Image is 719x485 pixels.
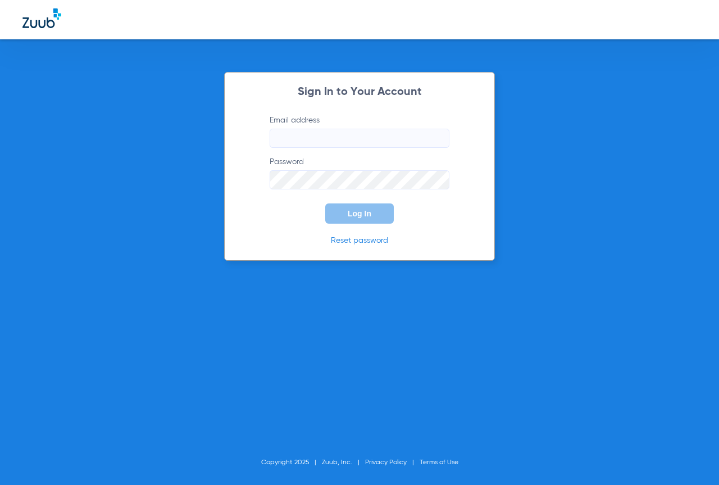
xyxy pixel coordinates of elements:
[663,431,719,485] iframe: Chat Widget
[270,170,449,189] input: Password
[420,459,458,466] a: Terms of Use
[270,115,449,148] label: Email address
[270,156,449,189] label: Password
[322,457,365,468] li: Zuub, Inc.
[348,209,371,218] span: Log In
[325,203,394,224] button: Log In
[270,129,449,148] input: Email address
[261,457,322,468] li: Copyright 2025
[22,8,61,28] img: Zuub Logo
[365,459,407,466] a: Privacy Policy
[331,237,388,244] a: Reset password
[253,87,466,98] h2: Sign In to Your Account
